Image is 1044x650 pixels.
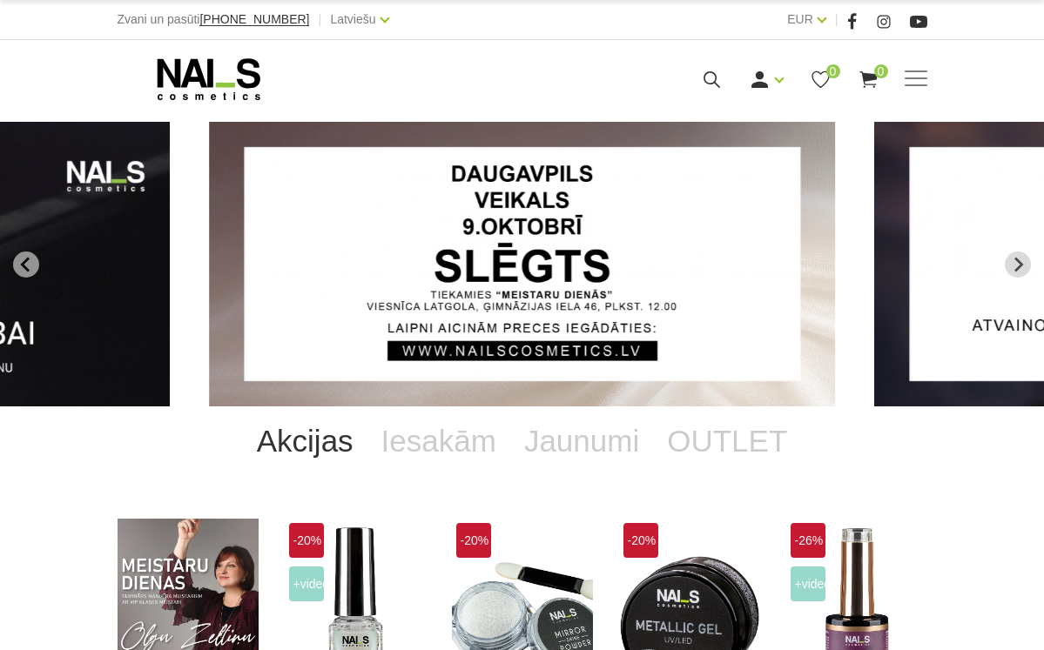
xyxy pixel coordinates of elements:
button: Next slide [1005,251,1031,278]
span: | [318,9,321,30]
span: | [835,9,839,30]
a: Akcijas [243,406,367,476]
div: Zvani un pasūti [118,9,310,30]
a: 0 [858,69,879,90]
a: Iesakām [367,406,510,476]
span: -20% [289,523,324,558]
span: +Video [791,566,825,601]
a: 0 [810,69,832,90]
span: -20% [623,523,658,558]
span: 0 [874,64,888,78]
a: OUTLET [653,406,801,476]
span: [PHONE_NUMBER] [199,12,309,26]
button: Go to last slide [13,251,39,278]
span: 0 [826,64,840,78]
a: Jaunumi [510,406,653,476]
li: 1 of 13 [209,122,835,406]
span: +Video [289,566,324,601]
span: -26% [791,523,825,558]
a: EUR [787,9,813,30]
a: Latviešu [330,9,375,30]
a: [PHONE_NUMBER] [199,13,309,26]
span: -20% [456,523,491,558]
